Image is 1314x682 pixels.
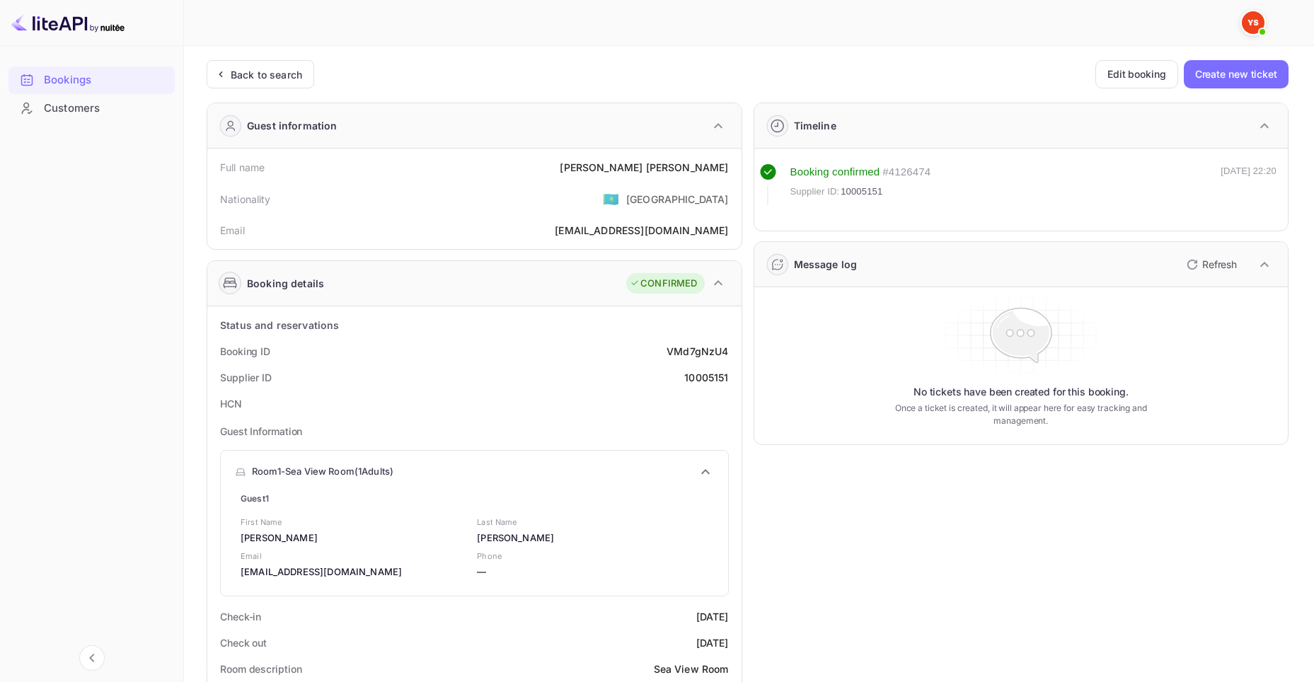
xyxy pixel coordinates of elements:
div: Check out [220,635,267,650]
p: Phone [477,550,708,562]
div: # 4126474 [882,164,930,180]
div: Message log [794,257,858,272]
div: [GEOGRAPHIC_DATA] [626,192,729,207]
div: [DATE] 22:20 [1221,164,1276,205]
p: Last Name [477,516,708,528]
div: [EMAIL_ADDRESS][DOMAIN_NAME] [555,223,728,238]
div: Check-in [220,609,261,624]
div: Nationality [220,192,271,207]
img: Yandex Support [1242,11,1264,34]
div: Booking details [247,276,324,291]
p: Room 1 - Sea View Room ( 1 Adults ) [252,465,393,479]
div: Customers [44,100,168,117]
button: Collapse navigation [79,645,105,671]
div: HCN [220,396,242,411]
div: VMd7gNzU4 [667,344,728,359]
div: Email [220,223,245,238]
a: Bookings [8,67,175,93]
div: Bookings [8,67,175,94]
span: 10005151 [841,185,882,199]
p: [PERSON_NAME] [241,531,471,545]
p: No tickets have been created for this booking. [914,385,1129,399]
p: [EMAIL_ADDRESS][DOMAIN_NAME] [241,565,471,579]
div: Timeline [794,118,836,133]
p: — [477,565,708,579]
div: Status and reservations [220,318,339,333]
div: [PERSON_NAME] [PERSON_NAME] [560,160,728,175]
div: Bookings [44,72,168,88]
div: CONFIRMED [630,277,697,291]
img: LiteAPI logo [11,11,125,34]
p: [PERSON_NAME] [477,531,708,545]
p: Refresh [1202,257,1237,272]
div: Full name [220,160,265,175]
button: Create new ticket [1184,60,1289,88]
div: Customers [8,95,175,122]
div: [DATE] [696,635,729,650]
div: Supplier ID [220,370,272,385]
p: First Name [241,516,471,528]
p: Email [241,550,471,562]
div: [DATE] [696,609,729,624]
a: Customers [8,95,175,121]
div: Room1-Sea View Room(1Adults) [221,451,728,493]
div: Sea View Room [654,661,729,676]
div: 10005151 [684,370,728,385]
p: Once a ticket is created, it will appear here for easy tracking and management. [877,402,1165,427]
p: Guest Information [220,424,729,439]
div: Back to search [231,67,302,82]
div: Booking ID [220,344,270,359]
button: Refresh [1178,253,1243,276]
span: United States [603,186,619,212]
p: Guest 1 [241,492,708,505]
button: Edit booking [1095,60,1178,88]
div: Booking confirmed [790,164,880,180]
div: Room description [220,661,301,676]
span: Supplier ID: [790,185,840,199]
div: Guest information [247,118,338,133]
